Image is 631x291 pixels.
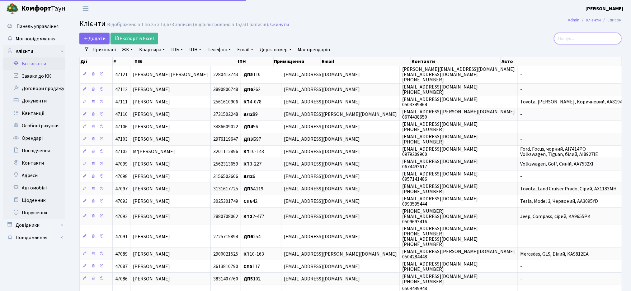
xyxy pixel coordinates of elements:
[402,146,478,158] span: [EMAIL_ADDRESS][DOMAIN_NAME] 0979209900
[402,121,478,133] span: [EMAIL_ADDRESS][DOMAIN_NAME] [PHONE_NUMBER]
[243,99,261,106] span: 4-078
[133,124,170,130] span: [PERSON_NAME]
[3,120,65,132] a: Особові рахунки
[3,219,65,231] a: Довідники
[133,148,175,155] span: М'[PERSON_NAME]
[243,263,260,270] span: 117
[213,148,238,155] span: 3201112896
[520,263,522,270] span: -
[284,186,360,193] span: [EMAIL_ADDRESS][DOMAIN_NAME]
[243,161,250,168] b: КТ
[243,198,252,205] b: СП6
[243,173,253,180] b: ВЛ2
[213,111,238,118] span: 3731502248
[133,99,170,106] span: [PERSON_NAME]
[3,207,65,219] a: Порушення
[213,233,238,240] span: 2725715894
[3,95,65,107] a: Документи
[213,124,238,130] span: 3486609022
[402,261,478,273] span: [EMAIL_ADDRESS][DOMAIN_NAME] [PHONE_NUMBER]
[284,111,397,118] span: [EMAIL_ADDRESS][PERSON_NAME][DOMAIN_NAME]
[213,71,238,78] span: 2280413743
[243,233,253,240] b: ДП6
[213,251,238,257] span: 2900021525
[213,99,238,106] span: 2561610906
[237,57,274,66] th: ІПН
[520,146,598,158] span: Ford, Focus, чорний, АІ7414РО Volkswagen, Tiguan, білий, AI8927IE
[295,44,333,55] a: Має орендарів
[243,136,253,143] b: ДП3
[243,148,250,155] b: КТ
[115,161,128,168] span: 47099
[520,124,522,130] span: -
[402,195,478,207] span: [EMAIL_ADDRESS][DOMAIN_NAME] 0993595444
[133,233,170,240] span: [PERSON_NAME]
[284,198,360,205] span: [EMAIL_ADDRESS][DOMAIN_NAME]
[213,186,238,193] span: 3131617725
[284,71,360,78] span: [EMAIL_ADDRESS][DOMAIN_NAME]
[520,86,522,93] span: -
[115,213,128,220] span: 47092
[213,198,238,205] span: 3025301749
[402,108,515,120] span: [EMAIL_ADDRESS][PERSON_NAME][DOMAIN_NAME] 0674438650
[243,148,264,155] span: 10-143
[16,23,59,30] span: Панель управління
[3,182,65,194] a: Автомобілі
[213,173,238,180] span: 3156503606
[520,111,522,118] span: -
[586,17,601,23] a: Клієнти
[3,57,65,70] a: Всі клієнти
[187,44,204,55] a: ІПН
[243,161,261,168] span: 3-227
[243,251,250,257] b: КТ
[115,186,128,193] span: 47097
[78,3,93,14] button: Переключити навігацію
[402,225,478,248] span: [EMAIL_ADDRESS][DOMAIN_NAME] [PHONE_NUMBER] [EMAIL_ADDRESS][DOMAIN_NAME] [PHONE_NUMBER]
[3,45,65,57] a: Клієнти
[402,273,478,285] span: [EMAIL_ADDRESS][DOMAIN_NAME] [PHONE_NUMBER]
[243,213,264,220] span: 2-477
[284,275,360,282] span: [EMAIL_ADDRESS][DOMAIN_NAME]
[16,35,55,42] span: Мої повідомлення
[3,70,65,82] a: Заявки до КК
[205,44,233,55] a: Телефон
[115,86,128,93] span: 47112
[115,198,128,205] span: 47093
[133,186,170,193] span: [PERSON_NAME]
[243,263,252,270] b: СП5
[115,173,128,180] span: 47098
[3,33,65,45] a: Мої повідомлення
[284,233,360,240] span: [EMAIL_ADDRESS][DOMAIN_NAME]
[243,198,257,205] span: 42
[115,148,128,155] span: 47102
[520,173,522,180] span: -
[402,66,515,83] span: [PERSON_NAME][EMAIL_ADDRESS][DOMAIN_NAME] [EMAIL_ADDRESS][DOMAIN_NAME] [PHONE_NUMBER]
[133,86,170,93] span: [PERSON_NAME]
[284,136,360,143] span: [EMAIL_ADDRESS][DOMAIN_NAME]
[111,33,158,44] a: Експорт в Excel
[80,57,113,66] th: Дії
[115,136,128,143] span: 47103
[402,133,478,145] span: [EMAIL_ADDRESS][DOMAIN_NAME] [PHONE_NUMBER]
[133,161,170,168] span: [PERSON_NAME]
[243,111,258,118] span: 89
[243,251,264,257] span: 10-163
[402,183,478,195] span: [EMAIL_ADDRESS][DOMAIN_NAME] [PHONE_NUMBER]
[402,248,515,260] span: [EMAIL_ADDRESS][PERSON_NAME][DOMAIN_NAME] 0504284448
[3,20,65,33] a: Панель управління
[243,233,261,240] span: 254
[113,57,134,66] th: #
[213,136,238,143] span: 2976119647
[243,71,253,78] b: ДП5
[90,44,118,55] a: Приховані
[402,171,478,183] span: [EMAIL_ADDRESS][DOMAIN_NAME] 0957141486
[3,144,65,157] a: Посвідчення
[554,33,622,44] input: Пошук...
[79,33,110,44] a: Додати
[284,161,360,168] span: [EMAIL_ADDRESS][DOMAIN_NAME]
[3,132,65,144] a: Орендарі
[586,5,624,12] b: [PERSON_NAME]
[520,213,591,220] span: Jeep, Compass, сірий, КА9655РК
[21,3,65,14] span: Таун
[115,233,128,240] span: 47091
